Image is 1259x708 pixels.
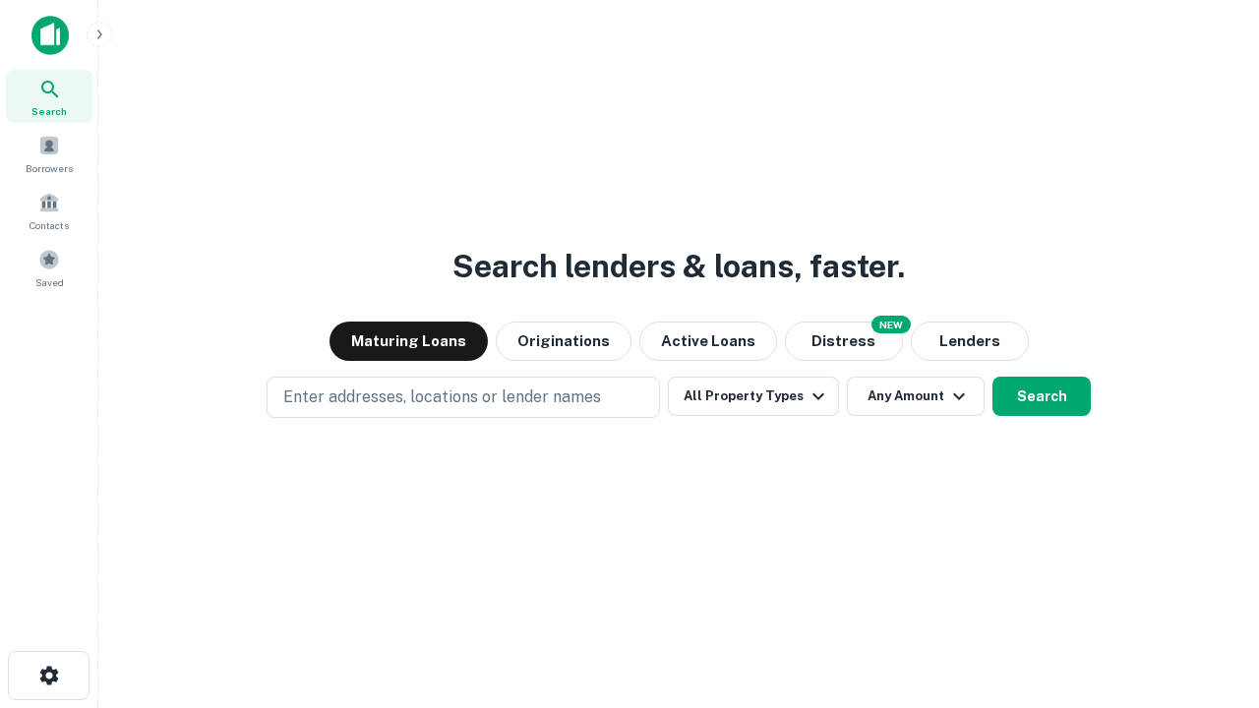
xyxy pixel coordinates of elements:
[6,127,92,180] a: Borrowers
[6,70,92,123] a: Search
[6,241,92,294] a: Saved
[35,274,64,290] span: Saved
[639,322,777,361] button: Active Loans
[31,103,67,119] span: Search
[30,217,69,233] span: Contacts
[330,322,488,361] button: Maturing Loans
[31,16,69,55] img: capitalize-icon.png
[785,322,903,361] button: Search distressed loans with lien and other non-mortgage details.
[871,316,911,333] div: NEW
[6,184,92,237] a: Contacts
[496,322,631,361] button: Originations
[911,322,1029,361] button: Lenders
[283,385,601,409] p: Enter addresses, locations or lender names
[267,377,660,418] button: Enter addresses, locations or lender names
[847,377,985,416] button: Any Amount
[1161,551,1259,645] iframe: Chat Widget
[668,377,839,416] button: All Property Types
[992,377,1091,416] button: Search
[452,243,905,290] h3: Search lenders & loans, faster.
[26,160,73,176] span: Borrowers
